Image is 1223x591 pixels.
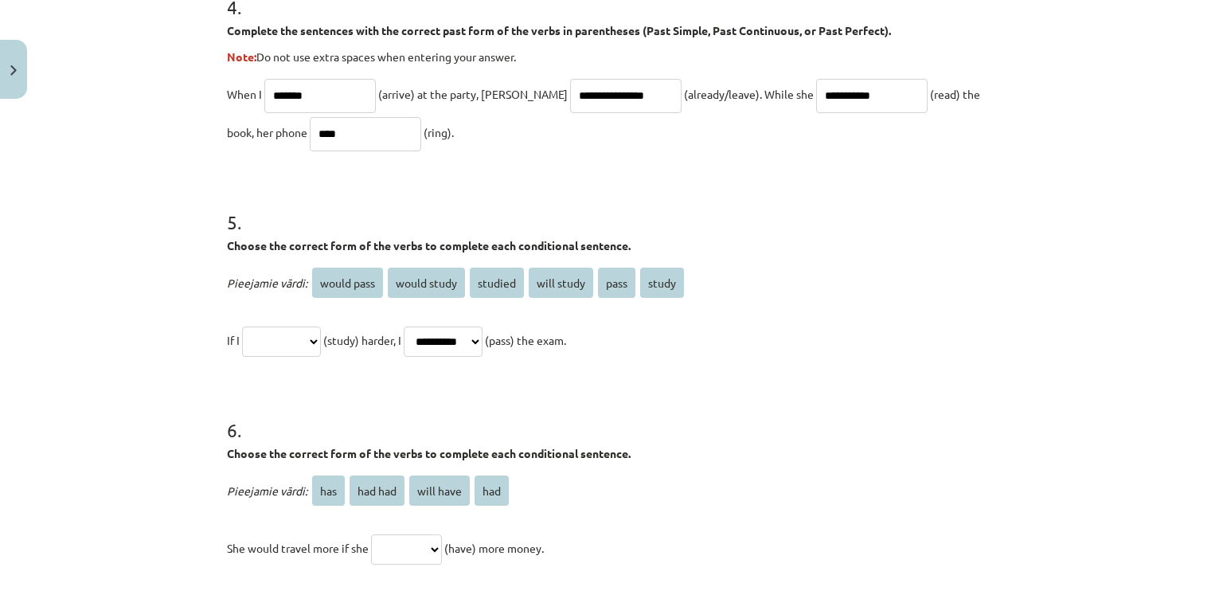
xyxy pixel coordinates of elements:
[424,125,454,139] span: (ring).
[227,49,256,64] strong: Note:
[444,541,544,555] span: (have) more money.
[312,268,383,298] span: would pass
[227,276,307,290] span: Pieejamie vārdi:
[640,268,684,298] span: study
[227,238,631,252] strong: Choose the correct form of the verbs to complete each conditional sentence.
[227,541,369,555] span: She would travel more if she
[312,476,345,506] span: has
[227,391,996,440] h1: 6 .
[485,333,566,347] span: (pass) the exam.
[598,268,635,298] span: pass
[529,268,593,298] span: will study
[388,268,465,298] span: would study
[227,483,307,498] span: Pieejamie vārdi:
[378,87,568,101] span: (arrive) at the party, [PERSON_NAME]
[227,446,631,460] strong: Choose the correct form of the verbs to complete each conditional sentence.
[684,87,814,101] span: (already/leave). While she
[227,333,240,347] span: If I
[227,87,262,101] span: When I
[10,65,17,76] img: icon-close-lesson-0947bae3869378f0d4975bcd49f059093ad1ed9edebbc8119c70593378902aed.svg
[227,49,996,65] p: Do not use extra spaces when entering your answer.
[323,333,401,347] span: (study) harder, I
[409,476,470,506] span: will have
[475,476,509,506] span: had
[350,476,404,506] span: had had
[227,183,996,233] h1: 5 .
[227,23,891,37] strong: Complete the sentences with the correct past form of the verbs in parentheses (Past Simple, Past ...
[470,268,524,298] span: studied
